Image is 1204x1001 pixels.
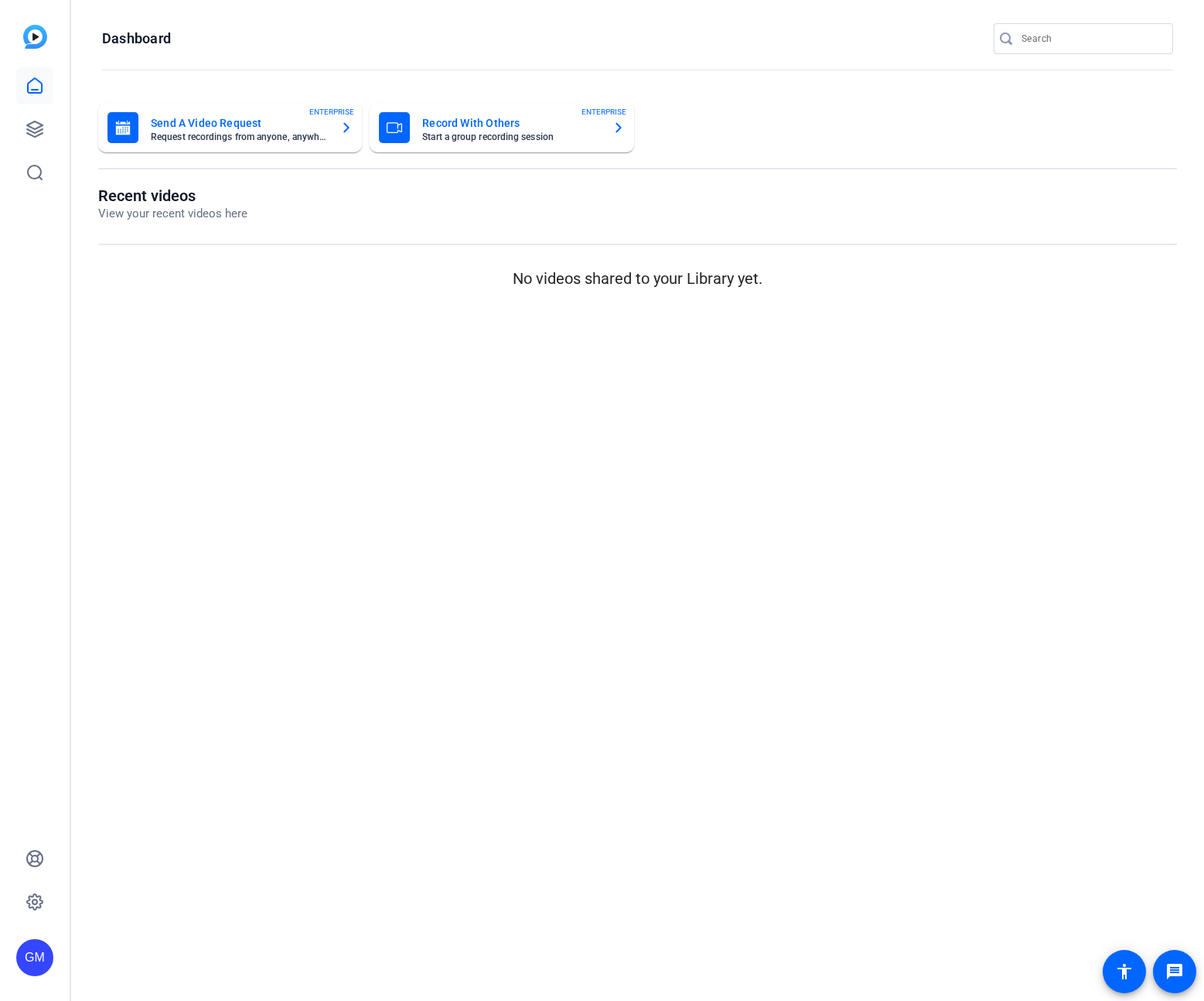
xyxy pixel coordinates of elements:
[370,103,633,152] button: Record With OthersStart a group recording sessionENTERPRISE
[23,25,47,49] img: blue-gradient.svg
[151,114,328,132] mat-card-title: Send A Video Request
[16,939,53,976] div: GM
[98,103,362,152] button: Send A Video RequestRequest recordings from anyone, anywhereENTERPRISE
[98,267,1177,290] p: No videos shared to your Library yet.
[151,132,328,142] mat-card-subtitle: Request recordings from anyone, anywhere
[582,106,626,118] span: ENTERPRISE
[98,186,247,205] h1: Recent videos
[102,29,171,48] h1: Dashboard
[422,132,599,142] mat-card-subtitle: Start a group recording session
[422,114,599,132] mat-card-title: Record With Others
[98,205,247,223] p: View your recent videos here
[1022,29,1161,48] input: Search
[1165,962,1184,981] mat-icon: message
[1115,962,1134,981] mat-icon: accessibility
[309,106,354,118] span: ENTERPRISE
